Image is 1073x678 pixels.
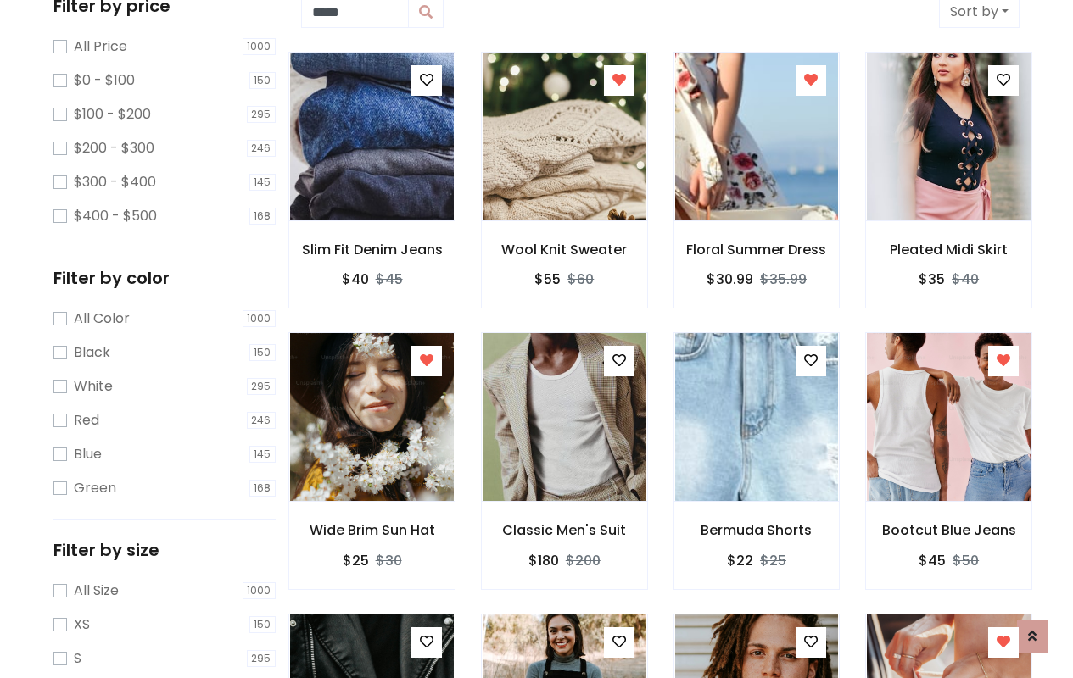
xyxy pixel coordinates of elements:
h5: Filter by size [53,540,276,560]
span: 1000 [243,38,277,55]
h5: Filter by color [53,268,276,288]
label: All Price [74,36,127,57]
h6: Bootcut Blue Jeans [866,522,1031,538]
span: 145 [249,174,277,191]
del: $30 [376,551,402,570]
span: 150 [249,616,277,633]
h6: $45 [919,553,946,569]
h6: Wide Brim Sun Hat [289,522,455,538]
del: $25 [760,551,786,570]
label: $200 - $300 [74,138,154,158]
label: Blue [74,444,102,464]
label: S [74,648,81,669]
label: All Color [74,308,130,329]
h6: Floral Summer Dress [674,242,840,258]
span: 168 [249,480,277,497]
label: All Size [74,581,119,601]
h6: $35 [919,271,945,287]
span: 150 [249,72,277,89]
h6: Wool Knit Sweater [482,242,647,258]
h6: $25 [343,553,369,569]
del: $60 [567,270,594,289]
h6: Pleated Midi Skirt [866,242,1031,258]
h6: $22 [727,553,753,569]
label: $100 - $200 [74,104,151,125]
h6: Classic Men's Suit [482,522,647,538]
label: $300 - $400 [74,172,156,192]
span: 150 [249,344,277,361]
span: 295 [247,378,277,395]
del: $50 [953,551,979,570]
span: 1000 [243,310,277,327]
h6: $40 [342,271,369,287]
h6: $30.99 [707,271,753,287]
span: 168 [249,208,277,225]
span: 295 [247,106,277,123]
label: Red [74,410,99,431]
del: $40 [952,270,979,289]
span: 145 [249,446,277,463]
span: 246 [247,140,277,157]
del: $45 [376,270,403,289]
label: $0 - $100 [74,70,135,91]
h6: $55 [534,271,561,287]
h6: Slim Fit Denim Jeans [289,242,455,258]
h6: $180 [528,553,559,569]
label: XS [74,614,90,635]
span: 246 [247,412,277,429]
label: $400 - $500 [74,206,157,226]
del: $200 [566,551,601,570]
del: $35.99 [760,270,807,289]
label: Black [74,342,110,363]
label: White [74,376,113,397]
span: 295 [247,650,277,667]
span: 1000 [243,582,277,599]
h6: Bermuda Shorts [674,522,840,538]
label: Green [74,478,116,498]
